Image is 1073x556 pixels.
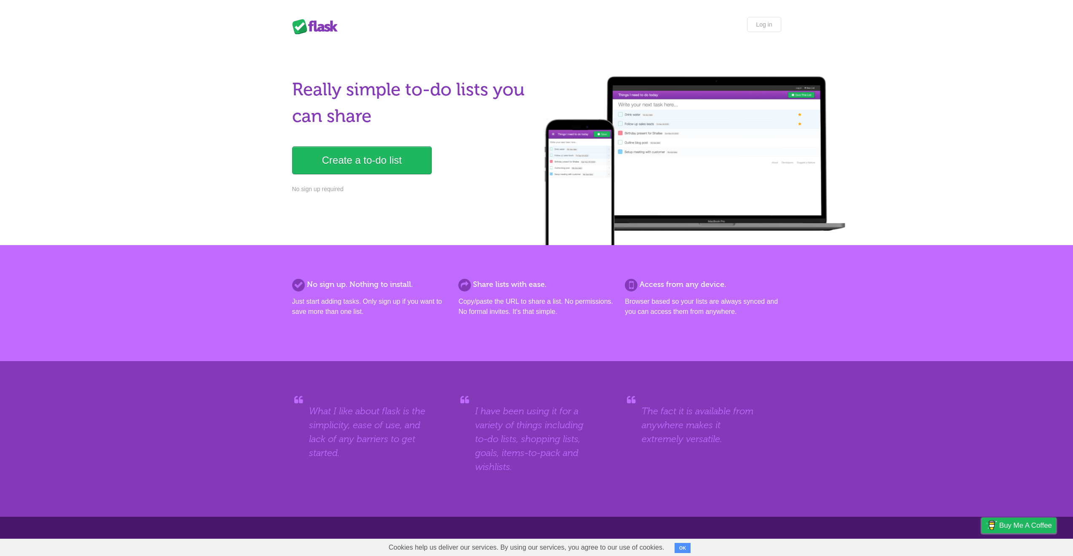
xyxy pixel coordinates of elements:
[380,539,673,556] span: Cookies help us deliver our services. By using our services, you agree to our use of cookies.
[642,404,764,446] blockquote: The fact it is available from anywhere makes it extremely versatile.
[458,279,614,290] h2: Share lists with ease.
[625,297,781,317] p: Browser based so your lists are always synced and you can access them from anywhere.
[986,518,997,532] img: Buy me a coffee
[292,19,343,34] div: Flask Lists
[458,297,614,317] p: Copy/paste the URL to share a list. No permissions. No formal invites. It's that simple.
[292,185,532,194] p: No sign up required
[475,404,597,474] blockquote: I have been using it for a variety of things including to-do lists, shopping lists, goals, items-...
[625,279,781,290] h2: Access from any device.
[292,297,448,317] p: Just start adding tasks. Only sign up if you want to save more than one list.
[309,404,431,460] blockquote: What I like about flask is the simplicity, ease of use, and lack of any barriers to get started.
[292,76,532,130] h1: Really simple to-do lists you can share
[982,518,1056,533] a: Buy me a coffee
[675,543,691,553] button: OK
[747,17,781,32] a: Log in
[999,518,1052,533] span: Buy me a coffee
[292,279,448,290] h2: No sign up. Nothing to install.
[292,146,432,174] a: Create a to-do list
